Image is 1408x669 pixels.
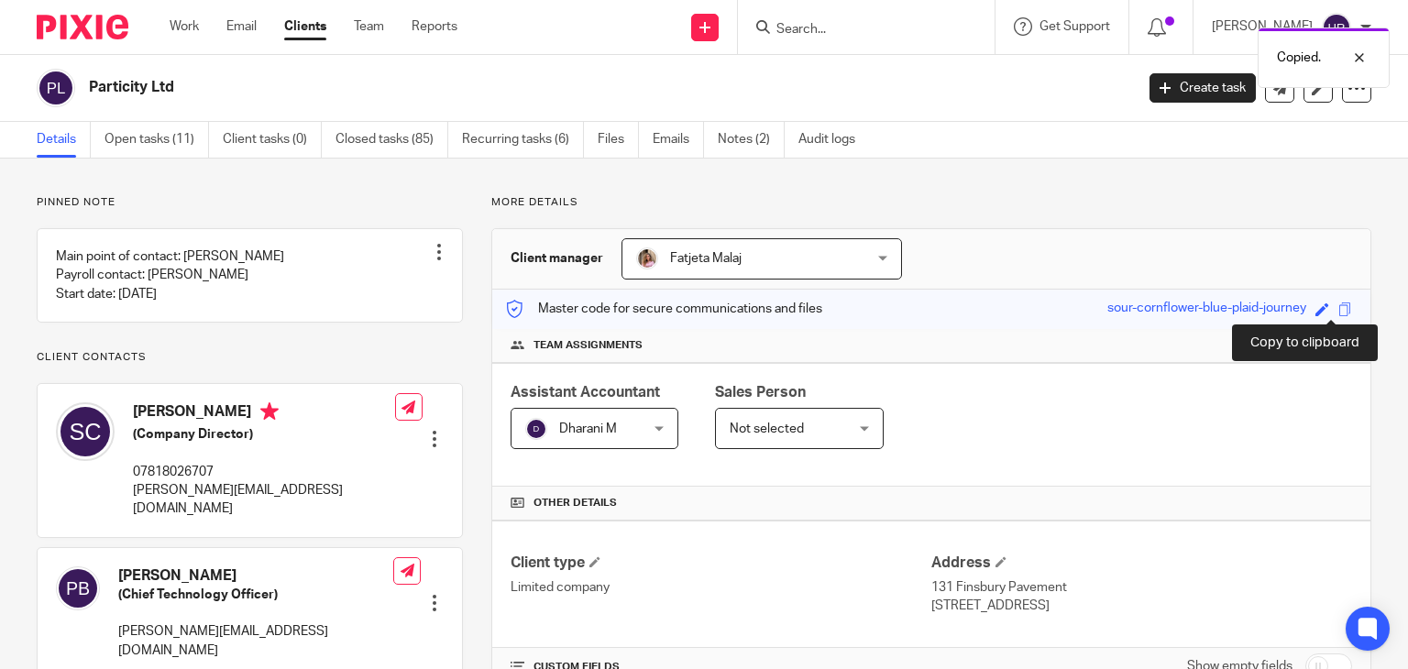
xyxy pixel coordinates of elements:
span: Not selected [730,422,804,435]
div: sour-cornflower-blue-plaid-journey [1107,299,1306,320]
a: Create task [1149,73,1256,103]
p: [STREET_ADDRESS] [931,597,1352,615]
h4: [PERSON_NAME] [133,402,395,425]
a: Clients [284,17,326,36]
a: Reports [412,17,457,36]
span: Team assignments [533,338,643,353]
a: Team [354,17,384,36]
h2: Particity Ltd [89,78,916,97]
a: Client tasks (0) [223,122,322,158]
img: MicrosoftTeams-image%20(5).png [636,247,658,269]
span: Other details [533,496,617,510]
span: Dharani M [559,422,617,435]
p: 07818026707 [133,463,395,481]
p: Master code for secure communications and files [506,300,822,318]
a: Files [598,122,639,158]
span: Sales Person [715,385,806,400]
p: More details [491,195,1371,210]
span: Fatjeta Malaj [670,252,742,265]
a: Open tasks (11) [104,122,209,158]
p: Copied. [1277,49,1321,67]
h4: Address [931,554,1352,573]
img: svg%3E [1322,13,1351,42]
h3: Client manager [511,249,603,268]
a: Audit logs [798,122,869,158]
a: Email [226,17,257,36]
h5: (Company Director) [133,425,395,444]
img: svg%3E [56,402,115,461]
h5: (Chief Technology Officer) [118,586,393,604]
a: Notes (2) [718,122,785,158]
i: Primary [260,402,279,421]
a: Work [170,17,199,36]
p: [PERSON_NAME][EMAIL_ADDRESS][DOMAIN_NAME] [133,481,395,519]
p: 131 Finsbury Pavement [931,578,1352,597]
p: [PERSON_NAME][EMAIL_ADDRESS][DOMAIN_NAME] [118,622,393,660]
a: Recurring tasks (6) [462,122,584,158]
a: Emails [653,122,704,158]
a: Details [37,122,91,158]
img: svg%3E [525,418,547,440]
h4: Client type [511,554,931,573]
p: Limited company [511,578,931,597]
span: Assistant Accountant [511,385,660,400]
p: Client contacts [37,350,463,365]
h4: [PERSON_NAME] [118,566,393,586]
img: svg%3E [37,69,75,107]
img: svg%3E [56,566,100,610]
p: Pinned note [37,195,463,210]
img: Pixie [37,15,128,39]
a: Closed tasks (85) [335,122,448,158]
